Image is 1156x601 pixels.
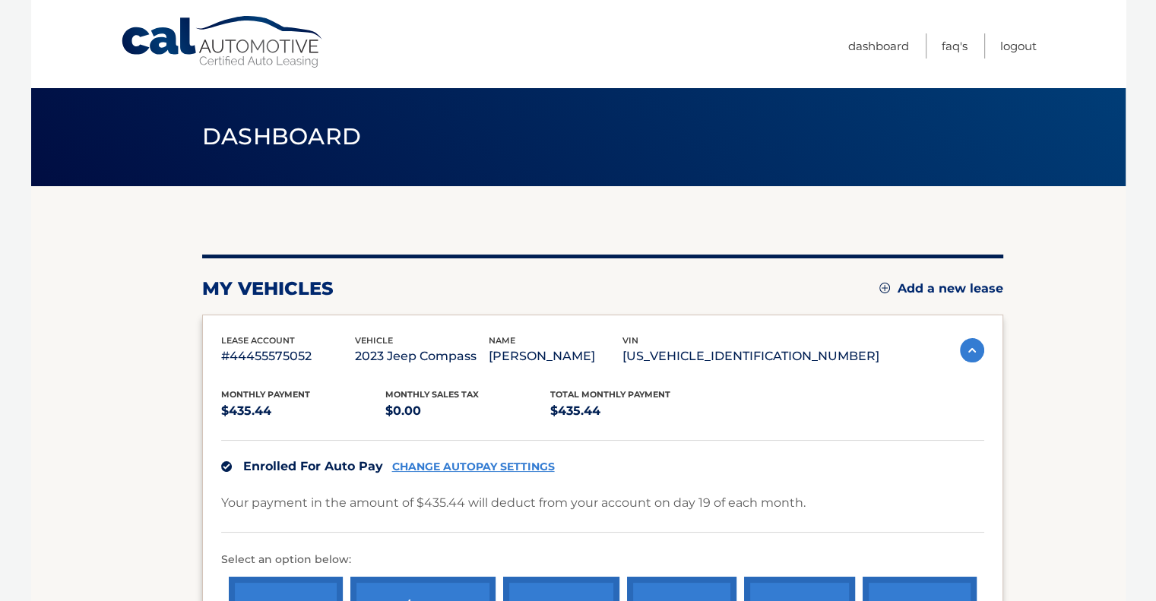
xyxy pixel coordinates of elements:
[848,33,909,59] a: Dashboard
[243,459,383,473] span: Enrolled For Auto Pay
[622,335,638,346] span: vin
[355,346,489,367] p: 2023 Jeep Compass
[1000,33,1037,59] a: Logout
[550,389,670,400] span: Total Monthly Payment
[960,338,984,362] img: accordion-active.svg
[879,281,1003,296] a: Add a new lease
[221,335,295,346] span: lease account
[355,335,393,346] span: vehicle
[221,551,984,569] p: Select an option below:
[942,33,968,59] a: FAQ's
[221,400,386,422] p: $435.44
[392,460,555,473] a: CHANGE AUTOPAY SETTINGS
[221,492,806,514] p: Your payment in the amount of $435.44 will deduct from your account on day 19 of each month.
[120,15,325,69] a: Cal Automotive
[221,461,232,472] img: check.svg
[385,400,550,422] p: $0.00
[221,346,355,367] p: #44455575052
[385,389,479,400] span: Monthly sales Tax
[622,346,879,367] p: [US_VEHICLE_IDENTIFICATION_NUMBER]
[202,277,334,300] h2: my vehicles
[221,389,310,400] span: Monthly Payment
[489,335,515,346] span: name
[489,346,622,367] p: [PERSON_NAME]
[202,122,362,150] span: Dashboard
[550,400,715,422] p: $435.44
[879,283,890,293] img: add.svg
